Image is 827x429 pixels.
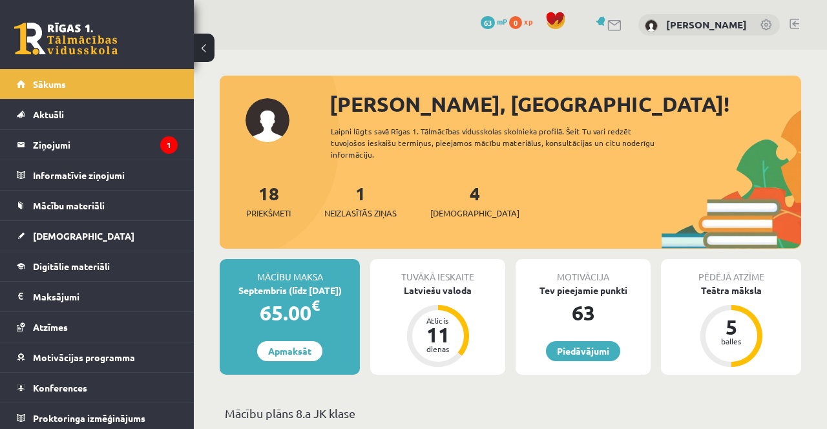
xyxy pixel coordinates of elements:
a: Latviešu valoda Atlicis 11 dienas [370,284,505,369]
span: 0 [509,16,522,29]
a: Digitālie materiāli [17,251,178,281]
div: 5 [712,317,751,337]
span: Aktuāli [33,109,64,120]
a: Rīgas 1. Tālmācības vidusskola [14,23,118,55]
a: Konferences [17,373,178,403]
a: Motivācijas programma [17,342,178,372]
a: [DEMOGRAPHIC_DATA] [17,221,178,251]
div: Tev pieejamie punkti [516,284,651,297]
a: [PERSON_NAME] [666,18,747,31]
div: Motivācija [516,259,651,284]
a: Aktuāli [17,99,178,129]
legend: Ziņojumi [33,130,178,160]
div: Tuvākā ieskaite [370,259,505,284]
a: Piedāvājumi [546,341,620,361]
span: Sākums [33,78,66,90]
span: Mācību materiāli [33,200,105,211]
div: Teātra māksla [661,284,801,297]
div: [PERSON_NAME], [GEOGRAPHIC_DATA]! [330,89,801,120]
span: 63 [481,16,495,29]
a: 0 xp [509,16,539,26]
div: Mācību maksa [220,259,360,284]
a: Maksājumi [17,282,178,311]
i: 1 [160,136,178,154]
a: Ziņojumi1 [17,130,178,160]
span: mP [497,16,507,26]
div: Laipni lūgts savā Rīgas 1. Tālmācības vidusskolas skolnieka profilā. Šeit Tu vari redzēt tuvojošo... [331,125,680,160]
legend: Informatīvie ziņojumi [33,160,178,190]
img: Luīze Vasiļjeva [645,19,658,32]
a: Sākums [17,69,178,99]
a: 4[DEMOGRAPHIC_DATA] [430,182,519,220]
div: Pēdējā atzīme [661,259,801,284]
span: Atzīmes [33,321,68,333]
a: Mācību materiāli [17,191,178,220]
div: Septembris (līdz [DATE]) [220,284,360,297]
div: 11 [419,324,457,345]
span: Neizlasītās ziņas [324,207,397,220]
div: Atlicis [419,317,457,324]
div: 65.00 [220,297,360,328]
span: Konferences [33,382,87,393]
a: 18Priekšmeti [246,182,291,220]
div: 63 [516,297,651,328]
span: [DEMOGRAPHIC_DATA] [33,230,134,242]
div: dienas [419,345,457,353]
span: [DEMOGRAPHIC_DATA] [430,207,519,220]
a: Atzīmes [17,312,178,342]
a: Apmaksāt [257,341,322,361]
p: Mācību plāns 8.a JK klase [225,404,796,422]
div: Latviešu valoda [370,284,505,297]
a: Teātra māksla 5 balles [661,284,801,369]
a: Informatīvie ziņojumi [17,160,178,190]
span: xp [524,16,532,26]
span: Digitālie materiāli [33,260,110,272]
span: Proktoringa izmēģinājums [33,412,145,424]
span: € [311,296,320,315]
span: Motivācijas programma [33,351,135,363]
div: balles [712,337,751,345]
legend: Maksājumi [33,282,178,311]
a: 63 mP [481,16,507,26]
span: Priekšmeti [246,207,291,220]
a: 1Neizlasītās ziņas [324,182,397,220]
